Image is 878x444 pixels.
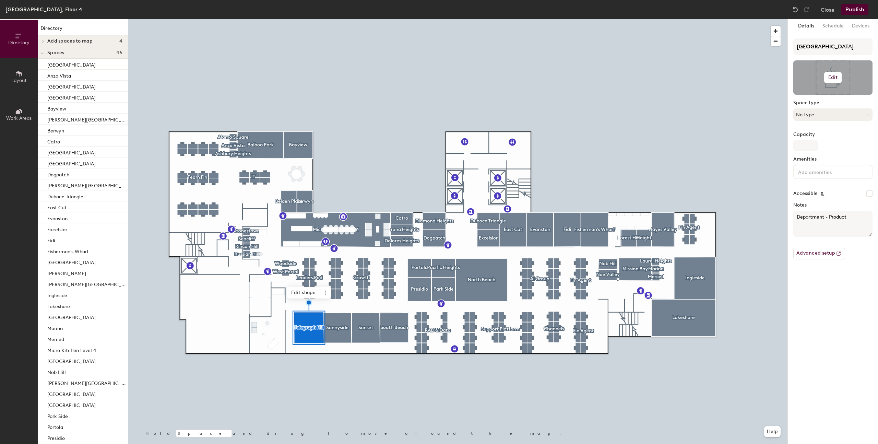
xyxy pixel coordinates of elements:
[47,389,96,397] p: [GEOGRAPHIC_DATA]
[47,258,96,266] p: [GEOGRAPHIC_DATA]
[47,192,83,200] p: Duboce Triangle
[793,108,873,121] button: No type
[116,50,122,56] span: 45
[47,104,66,112] p: Bayview
[793,211,873,237] textarea: Department - Product
[47,60,96,68] p: [GEOGRAPHIC_DATA]
[47,82,96,90] p: [GEOGRAPHIC_DATA]
[818,19,848,33] button: Schedule
[47,269,86,277] p: [PERSON_NAME]
[47,422,63,430] p: Portola
[793,202,873,208] label: Notes
[47,93,96,101] p: [GEOGRAPHIC_DATA]
[47,400,96,408] p: [GEOGRAPHIC_DATA]
[8,40,29,46] span: Directory
[47,236,55,244] p: Fidi
[47,433,65,441] p: Presidio
[6,115,32,121] span: Work Areas
[5,5,82,14] div: [GEOGRAPHIC_DATA], Floor 4
[47,247,88,255] p: Fisherman's Wharf
[47,367,66,375] p: Nob Hill
[47,126,64,134] p: Berwyn
[47,335,64,342] p: Merced
[47,280,127,288] p: [PERSON_NAME][GEOGRAPHIC_DATA]
[47,38,93,44] span: Add spaces to map
[11,78,27,83] span: Layout
[47,346,96,353] p: Micro Kitchen Level 4
[47,148,96,156] p: [GEOGRAPHIC_DATA]
[764,426,781,437] button: Help
[47,50,64,56] span: Spaces
[47,324,63,331] p: Marina
[47,115,127,123] p: [PERSON_NAME][GEOGRAPHIC_DATA]
[47,225,67,233] p: Excelsior
[47,203,67,211] p: East Cut
[828,75,838,80] h6: Edit
[47,357,96,364] p: [GEOGRAPHIC_DATA]
[793,156,873,162] label: Amenities
[47,411,68,419] p: Park Side
[287,287,320,299] span: Edit shape
[803,6,810,13] img: Redo
[47,302,70,309] p: Lakeshore
[821,4,834,15] button: Close
[793,248,845,259] button: Advanced setup
[797,167,858,176] input: Add amenities
[793,132,873,137] label: Capacity
[793,100,873,106] label: Space type
[47,71,71,79] p: Anza Vista
[824,72,842,83] button: Edit
[47,181,127,189] p: [PERSON_NAME][GEOGRAPHIC_DATA]
[47,313,96,320] p: [GEOGRAPHIC_DATA]
[47,159,96,167] p: [GEOGRAPHIC_DATA]
[47,291,67,299] p: Ingleside
[47,378,127,386] p: [PERSON_NAME][GEOGRAPHIC_DATA]
[38,25,128,35] h1: Directory
[119,38,122,44] span: 4
[793,191,818,196] label: Accessible
[47,137,60,145] p: Catro
[792,6,799,13] img: Undo
[47,170,69,178] p: Dogpatch
[47,214,68,222] p: Evanston
[794,19,818,33] button: Details
[848,19,874,33] button: Devices
[841,4,868,15] button: Publish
